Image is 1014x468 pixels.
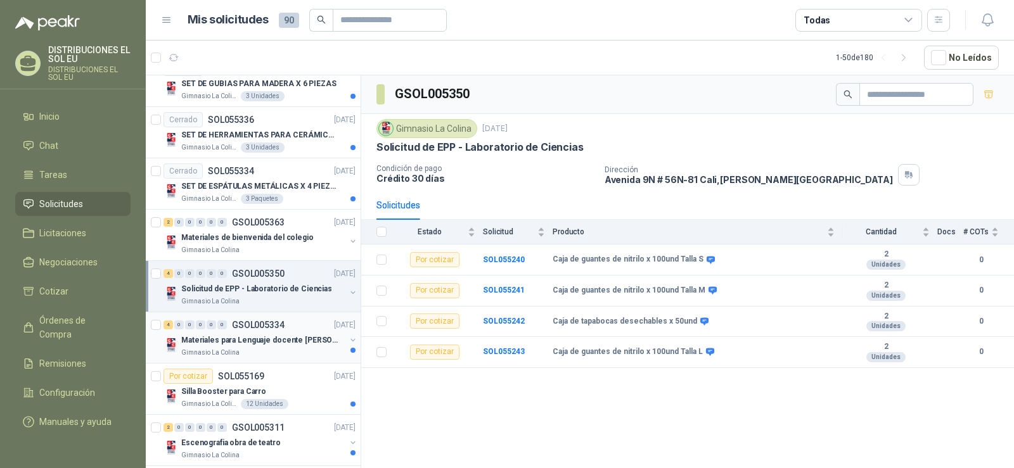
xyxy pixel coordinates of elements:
div: 0 [196,218,205,227]
span: Estado [394,227,465,236]
div: Gimnasio La Colina [376,119,477,138]
a: Solicitudes [15,192,131,216]
img: Company Logo [164,184,179,199]
a: CerradoSOL055339[DATE] Company LogoSET DE GUBIAS PARA MADERA X 6 PIEZASGimnasio La Colina3 Unidades [146,56,361,107]
b: 2 [842,342,930,352]
img: Company Logo [164,81,179,96]
span: Producto [553,227,825,236]
a: Licitaciones [15,221,131,245]
p: [DATE] [334,217,356,229]
span: Negociaciones [39,255,98,269]
a: Inicio [15,104,131,129]
p: Gimnasio La Colina [181,348,240,358]
span: Solicitudes [39,197,83,211]
th: Estado [394,220,483,244]
b: 0 [963,284,999,296]
a: Cotizar [15,279,131,303]
a: Por cotizarSOL055169[DATE] Company LogoSilla Booster para CarroGimnasio La Colina12 Unidades [146,364,361,415]
h1: Mis solicitudes [188,11,269,29]
b: 2 [842,312,930,322]
div: 0 [217,218,227,227]
div: 0 [207,218,216,227]
div: 0 [185,218,195,227]
img: Company Logo [164,389,179,404]
div: 0 [207,423,216,432]
p: Solicitud de EPP - Laboratorio de Ciencias [376,141,583,154]
th: Producto [553,220,842,244]
a: Negociaciones [15,250,131,274]
img: Logo peakr [15,15,80,30]
div: 0 [196,423,205,432]
div: Unidades [866,260,906,270]
div: 0 [207,269,216,278]
img: Company Logo [164,338,179,353]
img: Company Logo [379,122,393,136]
div: 0 [217,269,227,278]
p: [DATE] [334,268,356,280]
div: 4 [164,320,173,329]
a: Manuales y ayuda [15,410,131,434]
b: Caja de guantes de nitrilo x 100und Talla S [553,255,703,265]
div: Por cotizar [410,283,459,298]
a: SOL055241 [483,286,525,294]
p: [DATE] [334,319,356,331]
div: Cerrado [164,163,203,179]
span: Configuración [39,386,95,400]
div: 0 [196,269,205,278]
p: SET DE GUBIAS PARA MADERA X 6 PIEZAS [181,78,337,90]
p: Gimnasio La Colina [181,245,240,255]
th: Cantidad [842,220,937,244]
span: Chat [39,139,58,153]
a: 4 0 0 0 0 0 GSOL005334[DATE] Company LogoMateriales para Lenguaje docente [PERSON_NAME]Gimnasio L... [164,317,358,358]
p: [DATE] [482,123,508,135]
p: Condición de pago [376,164,594,173]
div: 0 [217,320,227,329]
b: 0 [963,315,999,327]
p: Gimnasio La Colina [181,450,240,460]
span: Remisiones [39,357,86,370]
div: 0 [185,320,195,329]
p: Gimnasio La Colina [181,142,238,153]
div: 0 [207,320,216,329]
b: Caja de guantes de nitrilo x 100und Talla M [553,286,705,296]
a: Órdenes de Compra [15,308,131,346]
div: Por cotizar [164,369,213,384]
span: Inicio [39,110,60,123]
div: 3 Unidades [241,91,285,101]
th: Solicitud [483,220,553,244]
p: Silla Booster para Carro [181,386,266,398]
p: GSOL005311 [232,423,285,432]
p: Materiales para Lenguaje docente [PERSON_NAME] [181,334,339,346]
div: 1 - 50 de 180 [836,47,914,68]
p: Gimnasio La Colina [181,194,238,204]
b: Caja de tapabocas desechables x 50und [553,317,697,327]
span: 90 [279,13,299,28]
div: Cerrado [164,112,203,127]
p: SET DE ESPÁTULAS METÁLICAS X 4 PIEZAS [181,180,339,193]
a: Configuración [15,381,131,405]
div: 3 Unidades [241,142,285,153]
a: CerradoSOL055336[DATE] Company LogoSET DE HERRAMIENTAS PARA CERÁMICA EN MADERA X 5 PIEZASGimnasio... [146,107,361,158]
span: search [317,15,326,24]
a: SOL055243 [483,347,525,356]
p: [DATE] [334,114,356,126]
p: Materiales de bienvenida del colegio [181,232,314,244]
button: No Leídos [924,46,999,70]
a: Chat [15,134,131,158]
p: Dirección [605,165,893,174]
div: Todas [804,13,830,27]
p: GSOL005363 [232,218,285,227]
div: Unidades [866,291,906,301]
b: 0 [963,346,999,358]
p: Gimnasio La Colina [181,399,238,409]
a: SOL055240 [483,255,525,264]
p: Gimnasio La Colina [181,296,240,307]
div: Por cotizar [410,345,459,360]
p: [DATE] [334,422,356,434]
span: search [844,90,852,99]
img: Company Logo [164,286,179,301]
p: DISTRIBUCIONES EL SOL EU [48,46,131,63]
div: 0 [185,423,195,432]
b: Caja de guantes de nitrilo x 100und Talla L [553,347,703,357]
